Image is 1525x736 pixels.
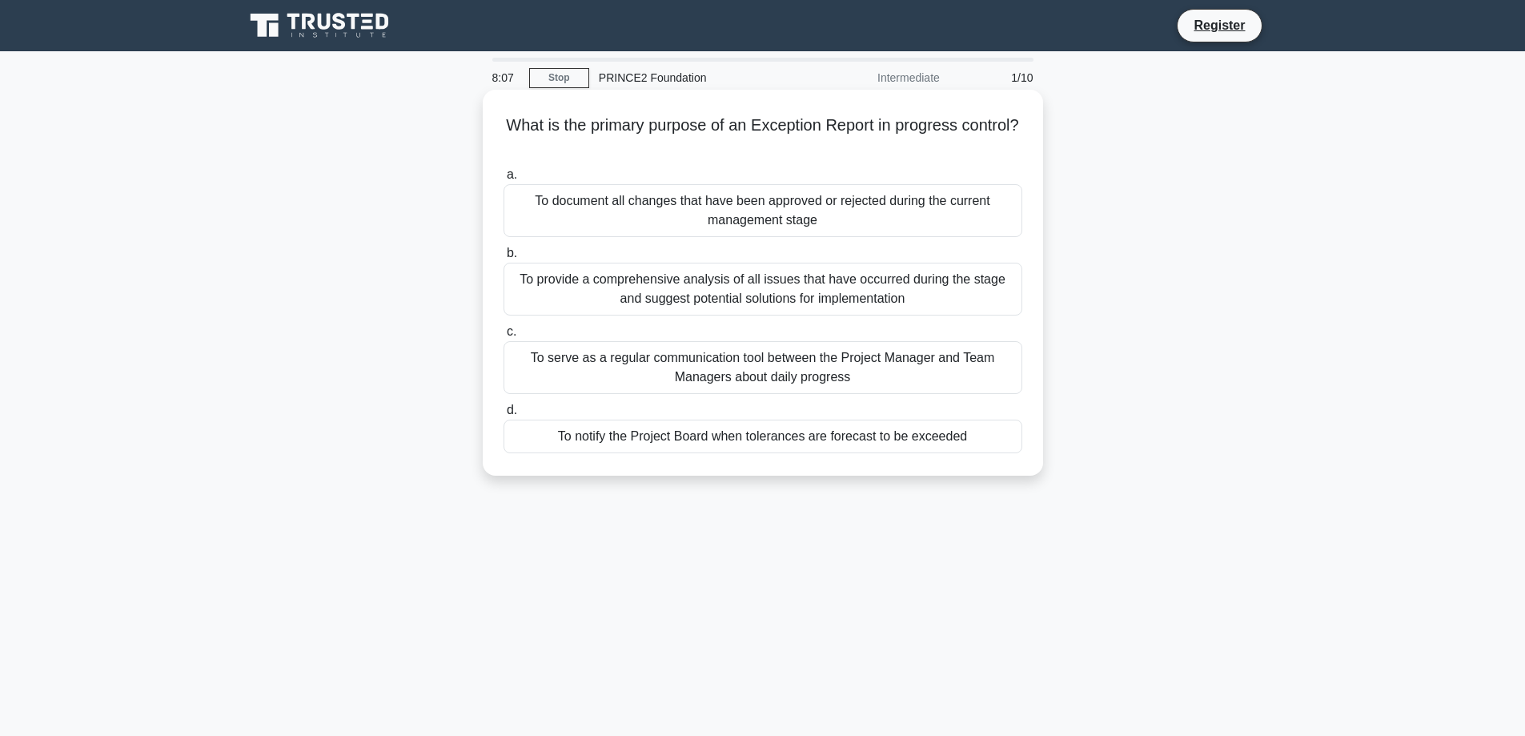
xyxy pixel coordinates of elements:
[504,341,1022,394] div: To serve as a regular communication tool between the Project Manager and Team Managers about dail...
[504,420,1022,453] div: To notify the Project Board when tolerances are forecast to be exceeded
[502,115,1024,155] h5: What is the primary purpose of an Exception Report in progress control?
[504,184,1022,237] div: To document all changes that have been approved or rejected during the current management stage
[529,68,589,88] a: Stop
[809,62,949,94] div: Intermediate
[507,167,517,181] span: a.
[507,403,517,416] span: d.
[1184,15,1254,35] a: Register
[507,246,517,259] span: b.
[589,62,809,94] div: PRINCE2 Foundation
[483,62,529,94] div: 8:07
[504,263,1022,316] div: To provide a comprehensive analysis of all issues that have occurred during the stage and suggest...
[507,324,516,338] span: c.
[949,62,1043,94] div: 1/10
